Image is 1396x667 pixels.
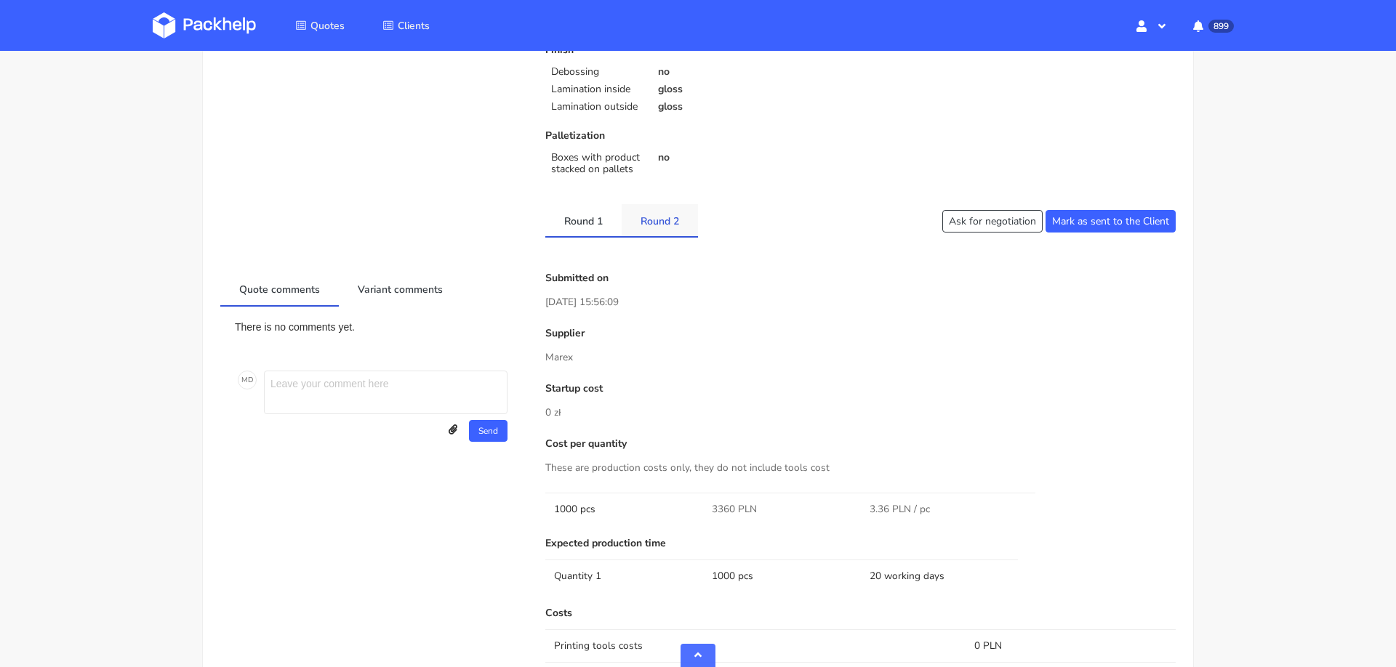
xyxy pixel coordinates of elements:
[545,538,1176,549] p: Expected production time
[241,371,248,389] span: M
[310,19,345,33] span: Quotes
[545,629,966,662] td: Printing tools costs
[248,371,253,389] span: D
[1208,20,1234,33] span: 899
[551,101,640,113] p: Lamination outside
[545,559,703,592] td: Quantity 1
[551,84,640,95] p: Lamination inside
[545,272,1176,284] p: Submitted on
[398,19,430,33] span: Clients
[545,349,1176,365] p: Marex
[1182,12,1243,39] button: 899
[658,101,851,113] p: gloss
[545,328,1176,339] p: Supplier
[870,502,930,517] span: 3.36 PLN / pc
[365,12,447,39] a: Clients
[545,294,1176,310] p: [DATE] 15:56:09
[703,559,861,592] td: 1000 pcs
[966,629,1176,662] td: 0 PLN
[545,438,1176,450] p: Cost per quantity
[545,607,1176,619] p: Costs
[545,405,1176,421] p: 0 zł
[942,210,1043,233] button: Ask for negotiation
[658,152,851,163] p: no
[545,383,1176,395] p: Startup cost
[712,502,757,517] span: 3360 PLN
[469,420,508,442] button: Send
[658,66,851,78] p: no
[235,321,510,333] p: There is no comments yet.
[545,44,850,56] p: Finish
[622,204,698,236] a: Round 2
[220,272,339,304] a: Quote comments
[551,66,640,78] p: Debossing
[551,152,640,175] p: Boxes with product stacked on pallets
[658,84,851,95] p: gloss
[545,130,850,142] p: Palletization
[545,493,703,525] td: 1000 pcs
[545,460,1176,476] p: These are production costs only, they do not include tools cost
[861,559,1019,592] td: 20 working days
[1046,210,1176,233] button: Mark as sent to the Client
[339,272,462,304] a: Variant comments
[545,204,622,236] a: Round 1
[278,12,362,39] a: Quotes
[153,12,256,39] img: Dashboard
